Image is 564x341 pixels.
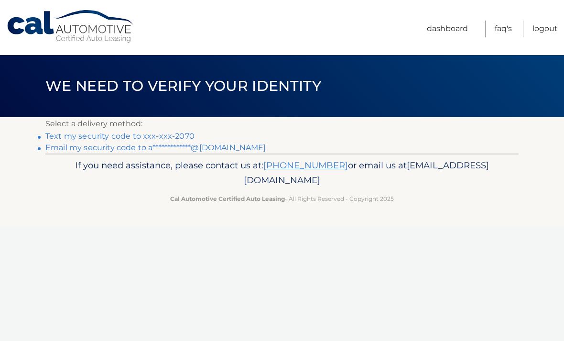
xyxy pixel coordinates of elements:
[45,132,195,141] a: Text my security code to xxx-xxx-2070
[427,21,468,37] a: Dashboard
[263,160,348,171] a: [PHONE_NUMBER]
[45,77,321,95] span: We need to verify your identity
[6,10,135,44] a: Cal Automotive
[45,117,519,131] p: Select a delivery method:
[52,158,512,188] p: If you need assistance, please contact us at: or email us at
[52,194,512,204] p: - All Rights Reserved - Copyright 2025
[532,21,558,37] a: Logout
[170,195,285,202] strong: Cal Automotive Certified Auto Leasing
[495,21,512,37] a: FAQ's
